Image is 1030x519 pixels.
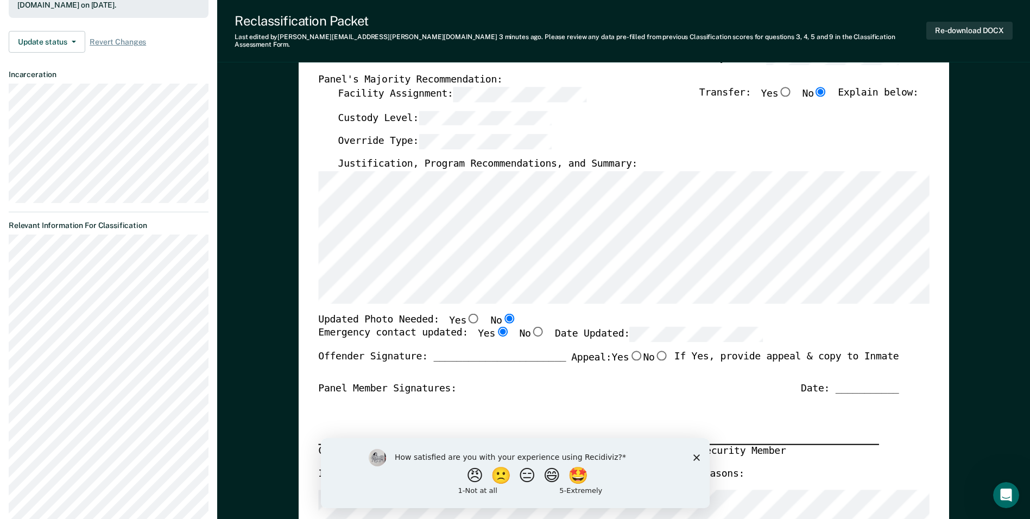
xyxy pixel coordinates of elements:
[993,482,1019,508] iframe: Intercom live chat
[555,327,763,342] label: Date Updated:
[419,110,552,125] input: Custody Level:
[466,313,481,322] input: Yes
[478,327,509,342] label: Yes
[235,13,926,29] div: Reclassification Packet
[449,313,481,327] label: Yes
[499,33,541,41] span: 3 minutes ago
[318,74,899,87] div: Panel's Majority Recommendation:
[338,158,637,171] label: Justification, Program Recommendations, and Summary:
[630,327,763,342] input: Date Updated:
[318,351,899,382] div: Offender Signature: _______________________ If Yes, provide appeal & copy to Inmate
[419,134,552,149] input: Override Type:
[530,327,545,337] input: No
[235,33,926,49] div: Last edited by [PERSON_NAME][EMAIL_ADDRESS][PERSON_NAME][DOMAIN_NAME] . Please review any data pr...
[453,86,586,102] input: Facility Assignment:
[801,382,899,395] div: Date: ___________
[338,134,552,149] label: Override Type:
[654,351,668,360] input: No
[9,221,208,230] dt: Relevant Information For Classification
[490,313,516,327] label: No
[639,50,899,65] label: Current Custody Level:
[318,50,445,65] label: Scored CAF Range: CLOSE
[318,468,744,481] label: If panel member disagrees with majority recommend, state specific reasons:
[802,86,827,102] label: No
[318,444,475,458] div: Chairperson
[643,351,668,365] label: No
[571,351,669,374] label: Appeal:
[926,22,1013,40] button: Re-download DOCX
[9,70,208,79] dt: Incarceration
[318,313,516,327] div: Updated Photo Needed:
[778,86,792,96] input: Yes
[321,438,710,508] iframe: Survey by Kim from Recidiviz
[761,86,792,102] label: Yes
[699,86,919,110] div: Transfer: Explain below:
[338,86,586,102] label: Facility Assignment:
[318,327,763,351] div: Emergency contact updated:
[699,444,879,458] div: Security Member
[9,31,85,53] button: Update status
[814,86,828,96] input: No
[318,382,457,395] div: Panel Member Signatures:
[629,351,643,360] input: Yes
[502,313,516,322] input: No
[90,37,146,47] span: Revert Changes
[495,327,509,337] input: Yes
[611,351,643,365] label: Yes
[338,110,552,125] label: Custody Level:
[766,50,899,65] input: Current Custody Level:
[519,327,545,342] label: No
